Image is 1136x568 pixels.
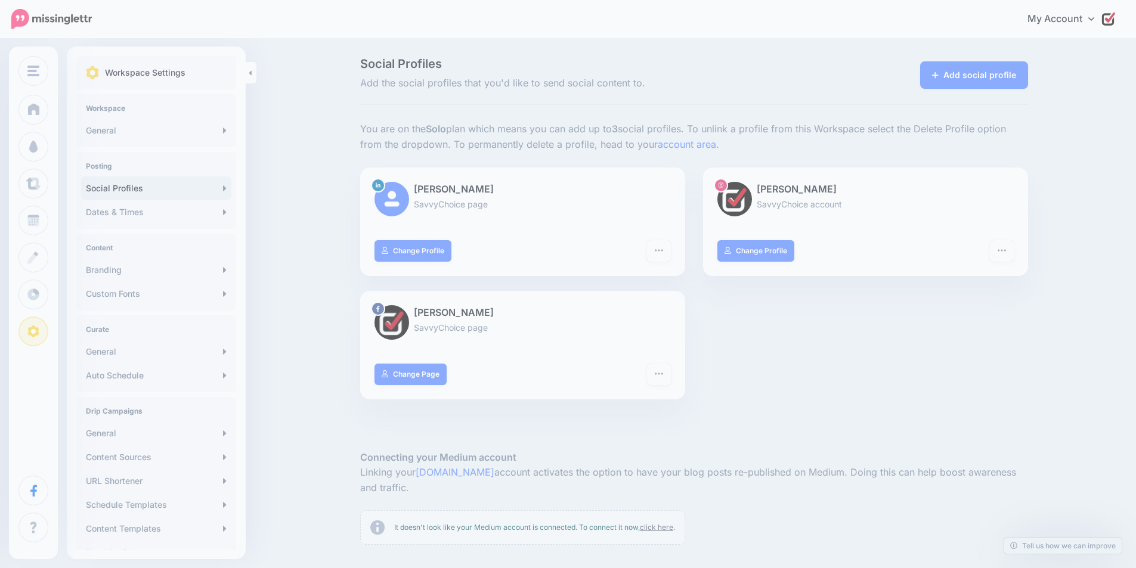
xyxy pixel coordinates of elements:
h4: Content [86,243,227,252]
b: 3 [612,123,618,135]
p: [PERSON_NAME] [374,182,671,197]
a: URL Shortener [81,469,231,493]
a: click here [640,523,673,532]
p: Workspace Settings [105,66,185,80]
a: Auto Schedule [81,364,231,387]
img: Missinglettr [11,9,92,29]
img: settings.png [86,66,99,79]
a: [DOMAIN_NAME] [416,466,494,478]
a: Custom Fonts [81,282,231,306]
span: Social Profiles [360,58,800,70]
a: Blacklist Phrases [81,541,231,564]
p: [PERSON_NAME] [717,182,1014,197]
p: It doesn't look like your Medium account is connected. To connect it now, . [394,522,675,533]
p: SavvyChoice account [717,197,1014,211]
a: Dates & Times [81,200,231,224]
a: Change Profile [374,240,451,262]
img: 471759598_920472153610962_4193494913551827473_n-bsa154600.jpg [717,182,752,216]
p: Linking your account activates the option to have your blog posts re-published on Medium. Doing t... [360,465,1028,496]
h4: Posting [86,162,227,170]
a: General [81,421,231,445]
p: SavvyChoice page [374,197,671,211]
a: Content Sources [81,445,231,469]
a: Tell us how we can improve [1004,538,1122,554]
a: Content Templates [81,517,231,541]
h5: Connecting your Medium account [360,450,1028,465]
p: SavvyChoice page [374,321,671,334]
a: Change Profile [717,240,794,262]
a: General [81,119,231,142]
img: info-circle-grey.png [370,520,385,535]
p: You are on the plan which means you can add up to social profiles. To unlink a profile from this ... [360,122,1028,153]
span: Add the social profiles that you'd like to send social content to. [360,76,800,91]
a: Add social profile [920,61,1028,89]
a: Change Page [374,364,447,385]
p: [PERSON_NAME] [374,305,671,321]
h4: Drip Campaigns [86,406,227,415]
a: My Account [1016,5,1118,34]
img: menu.png [27,66,39,76]
a: account area [658,138,716,150]
img: user_default_image.png [374,182,409,216]
a: Branding [81,258,231,282]
a: Social Profiles [81,176,231,200]
a: Schedule Templates [81,493,231,517]
a: General [81,340,231,364]
b: Solo [426,123,446,135]
h4: Workspace [86,104,227,113]
img: 470677540_607758998566121_4987050084986155741_n-bsa154599.jpg [374,305,409,340]
h4: Curate [86,325,227,334]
